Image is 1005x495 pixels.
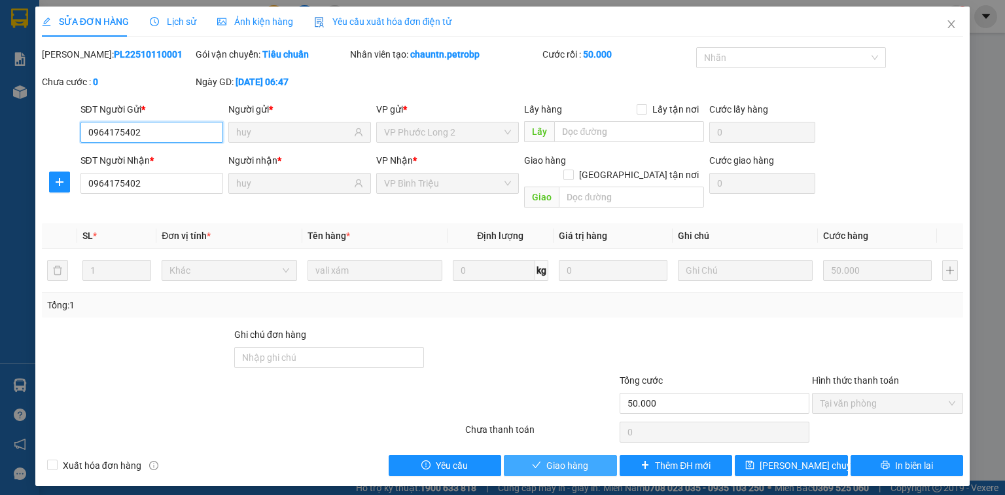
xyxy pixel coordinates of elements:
span: Lấy [524,121,554,142]
input: Cước lấy hàng [709,122,815,143]
input: Ghi Chú [678,260,813,281]
span: close [946,19,957,29]
input: 0 [559,260,667,281]
span: Nhận: [102,12,133,26]
span: Thêm ĐH mới [655,458,711,473]
span: Định lượng [477,230,523,241]
span: [PERSON_NAME] chuyển hoàn [760,458,884,473]
span: Yêu cầu [436,458,468,473]
span: plus [641,460,650,471]
button: plus [49,172,70,192]
img: icon [314,17,325,27]
span: [GEOGRAPHIC_DATA] tận nơi [574,168,704,182]
th: Ghi chú [673,223,818,249]
b: 0 [93,77,98,87]
input: Cước giao hàng [709,173,815,194]
div: Chưa thanh toán [464,422,618,445]
div: Chưa cước : [42,75,193,89]
button: exclamation-circleYêu cầu [389,455,502,476]
span: Lấy hàng [524,104,562,115]
button: printerIn biên lai [851,455,964,476]
span: Khác [169,261,289,280]
button: delete [47,260,68,281]
div: SĐT Người Gửi [80,102,223,117]
label: Cước lấy hàng [709,104,768,115]
span: Lấy tận nơi [647,102,704,117]
span: In biên lai [895,458,933,473]
span: edit [42,17,51,26]
input: Dọc đường [559,187,704,208]
input: 0 [823,260,932,281]
button: plus [942,260,958,281]
div: VINH [102,43,191,58]
span: Giao [524,187,559,208]
input: Tên người nhận [236,176,351,191]
span: Giá trị hàng [559,230,607,241]
span: kg [535,260,548,281]
input: Tên người gửi [236,125,351,139]
span: Yêu cầu xuất hóa đơn điện tử [314,16,452,27]
span: picture [217,17,226,26]
b: 50.000 [583,49,612,60]
b: [DATE] 06:47 [236,77,289,87]
span: Đơn vị tính [162,230,211,241]
div: [PERSON_NAME]: [42,47,193,62]
span: Lịch sử [150,16,196,27]
label: Cước giao hàng [709,155,774,166]
span: Tên hàng [308,230,350,241]
button: checkGiao hàng [504,455,617,476]
span: user [354,128,363,137]
span: SỬA ĐƠN HÀNG [42,16,129,27]
div: Tổng: 1 [47,298,389,312]
div: VP Bình Triệu [11,11,93,43]
label: Hình thức thanh toán [812,375,899,386]
span: Tổng cước [620,375,663,386]
label: Ghi chú đơn hàng [234,329,306,340]
span: printer [881,460,890,471]
div: SĐT Người Nhận [80,153,223,168]
span: plus [50,177,69,187]
span: save [745,460,754,471]
span: Xuất hóa đơn hàng [58,458,147,473]
input: Ghi chú đơn hàng [234,347,424,368]
span: SL [82,230,93,241]
b: PL22510110001 [114,49,183,60]
span: VP Nhận [376,155,413,166]
div: Nhân viên tạo: [350,47,540,62]
span: Gửi: [11,12,31,26]
input: VD: Bàn, Ghế [308,260,442,281]
b: chauntn.petrobp [410,49,480,60]
span: info-circle [149,461,158,470]
span: VP Bình Triệu [384,174,511,193]
div: Cước rồi : [542,47,694,62]
div: PHÁT [11,43,93,58]
span: Ảnh kiện hàng [217,16,293,27]
div: VP Chơn Thành [102,11,191,43]
span: VP Phước Long 2 [384,122,511,142]
span: clock-circle [150,17,159,26]
span: check [532,460,541,471]
button: Close [933,7,970,43]
div: Gói vận chuyển: [196,47,347,62]
span: user [354,179,363,188]
b: Tiêu chuẩn [262,49,309,60]
button: save[PERSON_NAME] chuyển hoàn [735,455,848,476]
div: 30.000 [100,84,192,103]
div: Ngày GD: [196,75,347,89]
div: Người gửi [228,102,371,117]
span: CC : [100,88,118,101]
button: plusThêm ĐH mới [620,455,733,476]
span: Cước hàng [823,230,868,241]
span: Giao hàng [524,155,566,166]
span: Giao hàng [546,458,588,473]
span: exclamation-circle [421,460,431,471]
div: Người nhận [228,153,371,168]
input: Dọc đường [554,121,704,142]
div: VP gửi [376,102,519,117]
span: Tại văn phòng [820,394,955,413]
